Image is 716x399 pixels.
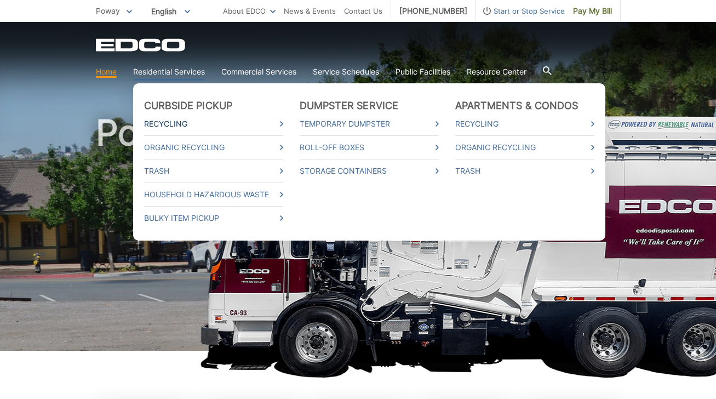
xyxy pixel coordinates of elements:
[313,66,379,78] a: Service Schedules
[96,115,621,356] h1: Poway
[143,2,198,20] span: English
[455,165,594,177] a: Trash
[300,118,439,130] a: Temporary Dumpster
[223,5,276,17] a: About EDCO
[300,141,439,153] a: Roll-Off Boxes
[344,5,382,17] a: Contact Us
[396,66,450,78] a: Public Facilities
[96,38,187,52] a: EDCD logo. Return to the homepage.
[133,66,205,78] a: Residential Services
[455,141,594,153] a: Organic Recycling
[221,66,296,78] a: Commercial Services
[573,5,612,17] span: Pay My Bill
[284,5,336,17] a: News & Events
[144,100,233,112] a: Curbside Pickup
[300,100,399,112] a: Dumpster Service
[96,66,117,78] a: Home
[144,141,283,153] a: Organic Recycling
[467,66,526,78] a: Resource Center
[144,212,283,224] a: Bulky Item Pickup
[96,6,120,15] span: Poway
[455,118,594,130] a: Recycling
[144,189,283,201] a: Household Hazardous Waste
[300,165,439,177] a: Storage Containers
[144,165,283,177] a: Trash
[144,118,283,130] a: Recycling
[455,100,578,112] a: Apartments & Condos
